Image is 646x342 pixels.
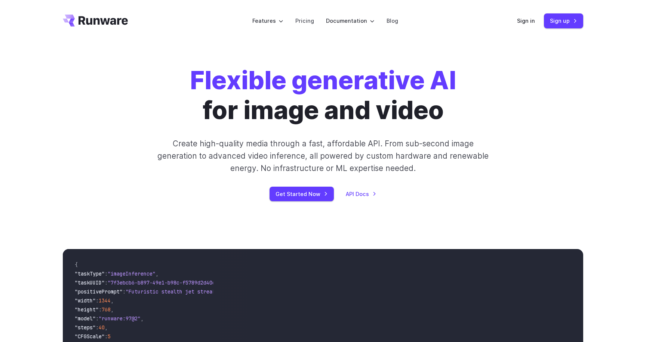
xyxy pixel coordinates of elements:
[252,16,283,25] label: Features
[75,333,105,340] span: "CFGScale"
[111,297,114,304] span: ,
[126,288,398,295] span: "Futuristic stealth jet streaking through a neon-lit cityscape with glowing purple exhaust"
[123,288,126,295] span: :
[105,324,108,331] span: ,
[141,315,144,322] span: ,
[75,315,96,322] span: "model"
[157,137,490,175] p: Create high-quality media through a fast, affordable API. From sub-second image generation to adv...
[102,306,111,313] span: 768
[105,279,108,286] span: :
[270,187,334,201] a: Get Started Now
[99,324,105,331] span: 40
[99,306,102,313] span: :
[75,279,105,286] span: "taskUUID"
[75,306,99,313] span: "height"
[75,297,96,304] span: "width"
[190,65,456,95] strong: Flexible generative AI
[108,279,221,286] span: "7f3ebcb6-b897-49e1-b98c-f5789d2d40d7"
[346,190,376,198] a: API Docs
[544,13,583,28] a: Sign up
[295,16,314,25] a: Pricing
[156,270,159,277] span: ,
[96,324,99,331] span: :
[105,333,108,340] span: :
[517,16,535,25] a: Sign in
[75,288,123,295] span: "positivePrompt"
[99,315,141,322] span: "runware:97@2"
[111,306,114,313] span: ,
[108,270,156,277] span: "imageInference"
[96,297,99,304] span: :
[105,270,108,277] span: :
[190,66,456,125] h1: for image and video
[96,315,99,322] span: :
[326,16,375,25] label: Documentation
[75,261,78,268] span: {
[99,297,111,304] span: 1344
[387,16,398,25] a: Blog
[108,333,111,340] span: 5
[75,324,96,331] span: "steps"
[75,270,105,277] span: "taskType"
[63,15,128,27] a: Go to /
